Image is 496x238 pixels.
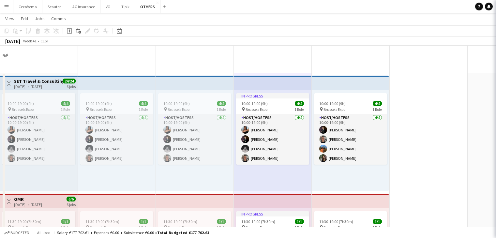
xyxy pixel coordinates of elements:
[319,219,353,224] span: 11:30-19:00 (7h30m)
[241,219,275,224] span: 11:30-19:00 (7h30m)
[241,101,268,106] span: 10:00-19:00 (9h)
[372,107,382,112] span: 1 Role
[57,230,209,235] div: Salary €177 702.61 + Expenses €0.00 + Subsistence €0.00 =
[168,107,189,112] span: Brussels Expo
[139,219,148,224] span: 1/1
[236,114,309,165] app-card-role: Host/Hostess4/410:00-19:00 (9h)[PERSON_NAME][PERSON_NAME][PERSON_NAME][PERSON_NAME]
[135,0,160,13] button: OTHERS
[163,219,197,224] span: 11:30-19:00 (7h30m)
[163,101,190,106] span: 10:00-19:00 (9h)
[14,84,63,89] div: [DATE] → [DATE]
[319,101,346,106] span: 10:00-19:00 (9h)
[314,114,387,165] app-card-role: Host/Hostess4/410:00-19:00 (9h)[PERSON_NAME][PERSON_NAME][PERSON_NAME][PERSON_NAME]
[14,196,42,202] h3: OMR
[295,219,304,224] span: 1/1
[236,93,309,98] div: In progress
[100,0,116,13] button: VO
[22,38,38,43] span: Week 41
[294,225,304,230] span: 1 Role
[139,225,148,230] span: 1 Role
[217,101,226,106] span: 4/4
[294,107,304,112] span: 1 Role
[295,101,304,106] span: 4/4
[67,0,100,13] button: AG Insurance
[158,114,231,165] app-card-role: Host/Hostess4/410:00-19:00 (9h)[PERSON_NAME][PERSON_NAME][PERSON_NAME][PERSON_NAME]
[116,0,135,13] button: Tipik
[168,225,189,230] span: Brussels Expo
[139,107,148,112] span: 1 Role
[51,16,66,22] span: Comms
[14,202,42,207] div: [DATE] → [DATE]
[5,16,14,22] span: View
[49,14,68,23] a: Comms
[80,93,153,165] app-job-card: 10:00-19:00 (9h)4/4 Brussels Expo1 RoleHost/Hostess4/410:00-19:00 (9h)[PERSON_NAME][PERSON_NAME][...
[5,38,20,44] div: [DATE]
[236,211,309,216] div: In progress
[40,38,49,43] div: CEST
[18,14,31,23] a: Edit
[13,0,42,13] button: Cecoforma
[373,101,382,106] span: 4/4
[3,229,30,236] button: Budgeted
[139,101,148,106] span: 4/4
[67,201,76,207] div: 6 jobs
[61,101,70,106] span: 4/4
[10,231,29,235] span: Budgeted
[67,83,76,89] div: 6 jobs
[12,107,34,112] span: Brussels Expo
[3,14,17,23] a: View
[323,107,345,112] span: Brussels Expo
[61,219,70,224] span: 1/1
[61,225,70,230] span: 1 Role
[236,93,309,165] app-job-card: In progress10:00-19:00 (9h)4/4 Brussels Expo1 RoleHost/Hostess4/410:00-19:00 (9h)[PERSON_NAME][PE...
[158,93,231,165] app-job-card: 10:00-19:00 (9h)4/4 Brussels Expo1 RoleHost/Hostess4/410:00-19:00 (9h)[PERSON_NAME][PERSON_NAME][...
[61,107,70,112] span: 1 Role
[217,219,226,224] span: 1/1
[12,225,34,230] span: Brussels Expo
[80,114,153,165] app-card-role: Host/Hostess4/410:00-19:00 (9h)[PERSON_NAME][PERSON_NAME][PERSON_NAME][PERSON_NAME]
[85,101,112,106] span: 10:00-19:00 (9h)
[372,225,382,230] span: 1 Role
[246,225,267,230] span: Brussels Expo
[32,14,47,23] a: Jobs
[63,79,76,83] span: 24/24
[217,107,226,112] span: 1 Role
[8,219,41,224] span: 11:30-19:00 (7h30m)
[217,225,226,230] span: 1 Role
[314,93,387,165] app-job-card: 10:00-19:00 (9h)4/4 Brussels Expo1 RoleHost/Hostess4/410:00-19:00 (9h)[PERSON_NAME][PERSON_NAME][...
[373,219,382,224] span: 1/1
[2,93,75,165] app-job-card: 10:00-19:00 (9h)4/4 Brussels Expo1 RoleHost/Hostess4/410:00-19:00 (9h)[PERSON_NAME][PERSON_NAME][...
[8,101,34,106] span: 10:00-19:00 (9h)
[2,114,75,165] app-card-role: Host/Hostess4/410:00-19:00 (9h)[PERSON_NAME][PERSON_NAME][PERSON_NAME][PERSON_NAME]
[67,197,76,201] span: 6/6
[14,78,63,84] h3: SET Travel & Consulting GmbH
[35,16,45,22] span: Jobs
[90,225,112,230] span: Brussels Expo
[21,16,28,22] span: Edit
[246,107,267,112] span: Brussels Expo
[323,225,345,230] span: Brussels Expo
[36,230,52,235] span: All jobs
[42,0,67,13] button: Seauton
[157,230,209,235] span: Total Budgeted €177 702.61
[85,219,119,224] span: 11:30-19:00 (7h30m)
[90,107,112,112] span: Brussels Expo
